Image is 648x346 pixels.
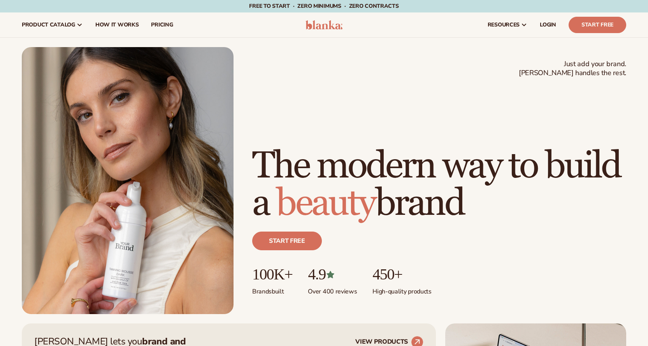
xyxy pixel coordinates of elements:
a: Start Free [569,17,626,33]
span: product catalog [22,22,75,28]
span: pricing [151,22,173,28]
a: product catalog [16,12,89,37]
span: Free to start · ZERO minimums · ZERO contracts [249,2,399,10]
a: How It Works [89,12,145,37]
a: Start free [252,232,322,250]
span: beauty [276,181,375,226]
p: 100K+ [252,266,292,283]
span: LOGIN [540,22,556,28]
p: High-quality products [372,283,431,296]
a: resources [481,12,534,37]
span: Just add your brand. [PERSON_NAME] handles the rest. [519,60,626,78]
h1: The modern way to build a brand [252,148,626,222]
a: pricing [145,12,179,37]
p: Over 400 reviews [308,283,357,296]
span: How It Works [95,22,139,28]
p: 450+ [372,266,431,283]
a: LOGIN [534,12,562,37]
p: Brands built [252,283,292,296]
span: resources [488,22,520,28]
img: logo [306,20,342,30]
p: 4.9 [308,266,357,283]
img: Female holding tanning mousse. [22,47,234,314]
